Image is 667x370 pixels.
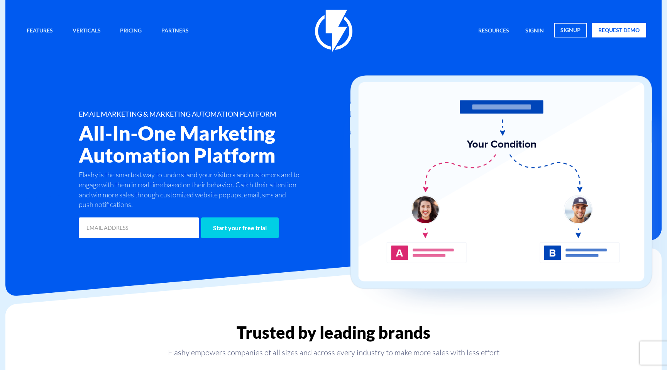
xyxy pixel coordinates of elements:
[79,170,302,210] p: Flashy is the smartest way to understand your visitors and customers and to engage with them in r...
[79,217,199,238] input: EMAIL ADDRESS
[79,110,380,118] h1: EMAIL MARKETING & MARKETING AUTOMATION PLATFORM
[156,23,195,39] a: Partners
[79,122,380,166] h2: All-In-One Marketing Automation Platform
[592,23,646,37] a: request demo
[472,23,515,39] a: Resources
[554,23,587,37] a: signup
[5,347,662,358] p: Flashy empowers companies of all sizes and across every industry to make more sales with less effort
[520,23,550,39] a: signin
[67,23,107,39] a: Verticals
[114,23,147,39] a: Pricing
[201,217,279,238] input: Start your free trial
[21,23,59,39] a: Features
[5,323,662,342] h2: Trusted by leading brands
